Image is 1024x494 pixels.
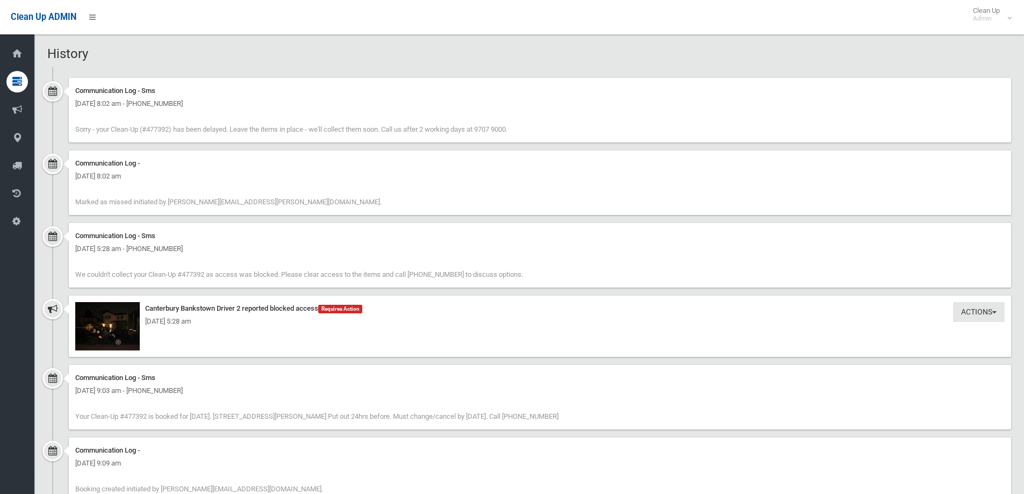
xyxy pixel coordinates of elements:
div: [DATE] 8:02 am - [PHONE_NUMBER] [75,97,1005,110]
button: Actions [953,302,1005,322]
div: Communication Log - Sms [75,230,1005,242]
div: [DATE] 9:09 am [75,457,1005,470]
span: Your Clean-Up #477392 is booked for [DATE]. [STREET_ADDRESS][PERSON_NAME] Put out 24hrs before. M... [75,412,558,420]
div: Canterbury Bankstown Driver 2 reported blocked access [75,302,1005,315]
span: Booking created initiated by [PERSON_NAME][EMAIL_ADDRESS][DOMAIN_NAME]. [75,485,323,493]
span: Sorry - your Clean-Up (#477392) has been delayed. Leave the items in place - we'll collect them s... [75,125,507,133]
div: Communication Log - Sms [75,84,1005,97]
span: Clean Up ADMIN [11,12,76,22]
span: Marked as missed initiated by [PERSON_NAME][EMAIL_ADDRESS][PERSON_NAME][DOMAIN_NAME]. [75,198,382,206]
h2: History [47,47,1011,61]
div: [DATE] 5:28 am [75,315,1005,328]
small: Admin [973,15,1000,23]
div: [DATE] 9:03 am - [PHONE_NUMBER] [75,384,1005,397]
div: Communication Log - [75,157,1005,170]
span: Requires Action [318,305,362,313]
div: [DATE] 8:02 am [75,170,1005,183]
div: Communication Log - Sms [75,371,1005,384]
div: [DATE] 5:28 am - [PHONE_NUMBER] [75,242,1005,255]
div: Communication Log - [75,444,1005,457]
img: 2025-08-2505.28.178471134230588639281.jpg [75,302,140,350]
span: We couldn't collect your Clean-Up #477392 as access was blocked. Please clear access to the items... [75,270,523,278]
span: Clean Up [968,6,1011,23]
